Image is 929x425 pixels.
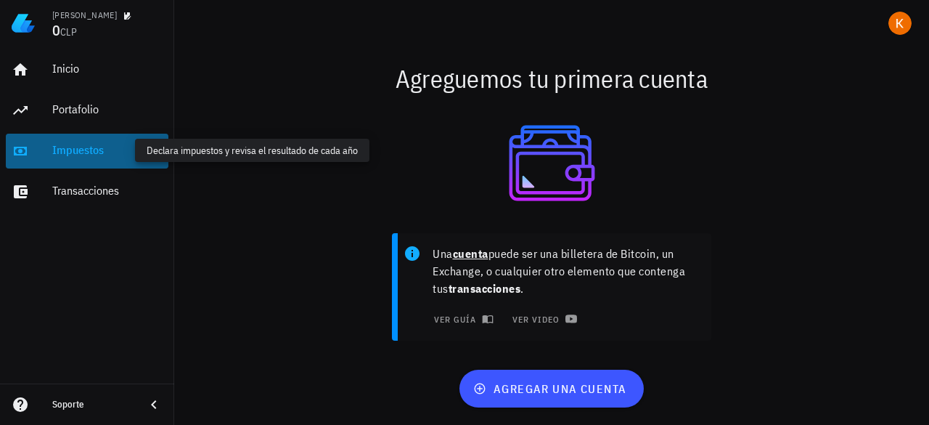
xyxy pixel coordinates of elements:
div: [PERSON_NAME] [52,9,117,21]
span: CLP [60,25,77,39]
a: Impuestos [6,134,168,169]
span: ver video [511,313,574,325]
button: agregar una cuenta [459,370,643,408]
div: Portafolio [52,102,163,116]
span: 0 [52,20,60,40]
p: Una puede ser una billetera de Bitcoin, un Exchange, o cualquier otro elemento que contenga tus . [433,245,700,297]
a: ver video [502,309,584,329]
div: Soporte [52,399,134,410]
div: Impuestos [52,143,163,157]
div: Inicio [52,62,163,76]
span: ver guía [433,313,491,325]
button: ver guía [424,309,500,329]
div: Agreguemos tu primera cuenta [174,55,929,102]
div: Transacciones [52,184,163,198]
img: LedgiFi [12,12,35,35]
b: transacciones [449,281,521,296]
div: avatar [888,12,912,35]
span: agregar una cuenta [476,381,626,396]
a: Transacciones [6,174,168,209]
a: Inicio [6,52,168,87]
a: Portafolio [6,93,168,128]
b: cuenta [453,246,488,261]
